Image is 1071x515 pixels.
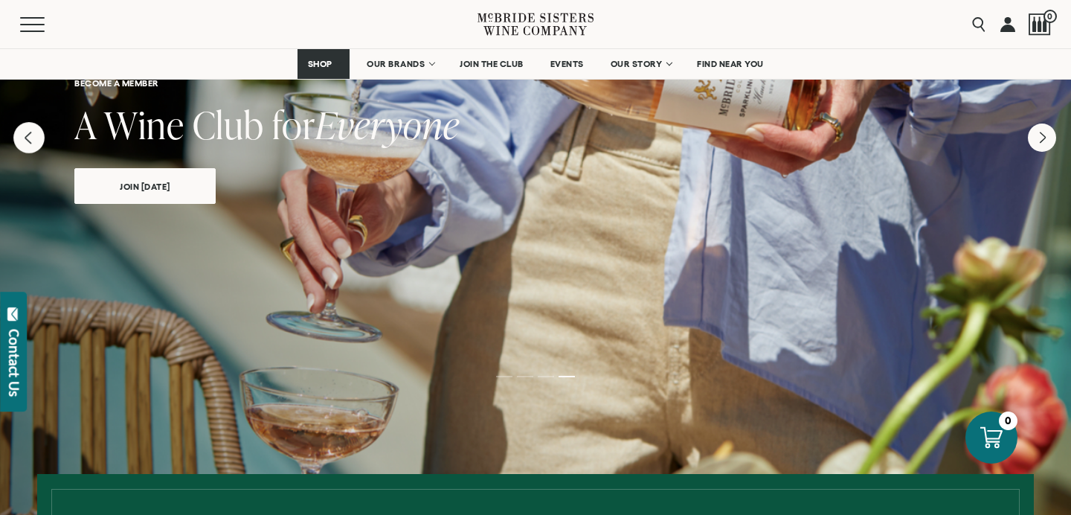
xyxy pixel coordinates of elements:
[74,78,997,88] h6: become a member
[517,376,533,377] li: Page dot 2
[1028,124,1056,152] button: Next
[94,178,196,195] span: join [DATE]
[20,17,74,32] button: Mobile Menu Trigger
[7,329,22,397] div: Contact Us
[460,59,524,69] span: JOIN THE CLUB
[999,412,1017,430] div: 0
[13,122,45,153] button: Previous
[74,168,216,204] a: join [DATE]
[307,59,332,69] span: SHOP
[297,49,350,79] a: SHOP
[559,376,575,377] li: Page dot 4
[550,59,584,69] span: EVENTS
[315,99,460,150] span: Everyone
[601,49,681,79] a: OUR STORY
[357,49,443,79] a: OUR BRANDS
[538,376,554,377] li: Page dot 3
[1043,10,1057,23] span: 0
[611,59,663,69] span: OUR STORY
[367,59,425,69] span: OUR BRANDS
[541,49,594,79] a: EVENTS
[496,376,512,377] li: Page dot 1
[697,59,764,69] span: FIND NEAR YOU
[687,49,773,79] a: FIND NEAR YOU
[450,49,533,79] a: JOIN THE CLUB
[74,99,315,150] span: A Wine Club for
